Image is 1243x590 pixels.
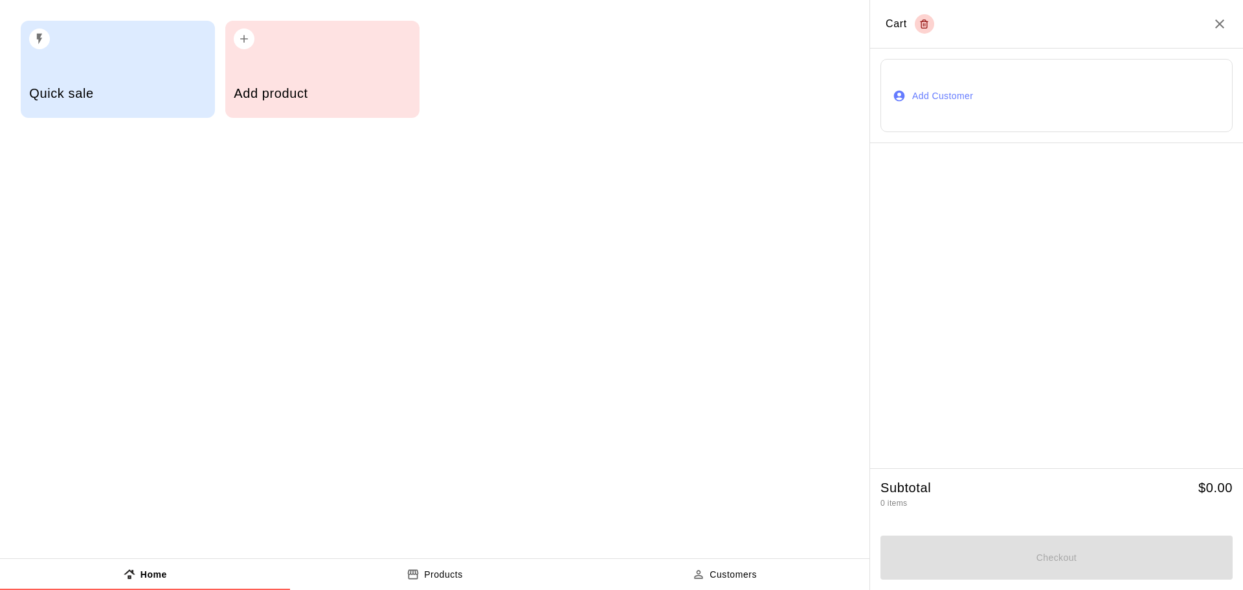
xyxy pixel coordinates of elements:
button: Empty cart [915,14,934,34]
button: Quick sale [21,21,215,118]
h5: Subtotal [880,479,931,497]
p: Products [424,568,463,582]
button: Add Customer [880,59,1233,132]
h5: Add product [234,85,410,102]
button: Close [1212,16,1227,32]
h5: $ 0.00 [1198,479,1233,497]
button: Add product [225,21,420,118]
h5: Quick sale [29,85,206,102]
p: Customers [710,568,757,582]
div: Cart [886,14,934,34]
span: 0 items [880,499,907,508]
p: Home [140,568,167,582]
